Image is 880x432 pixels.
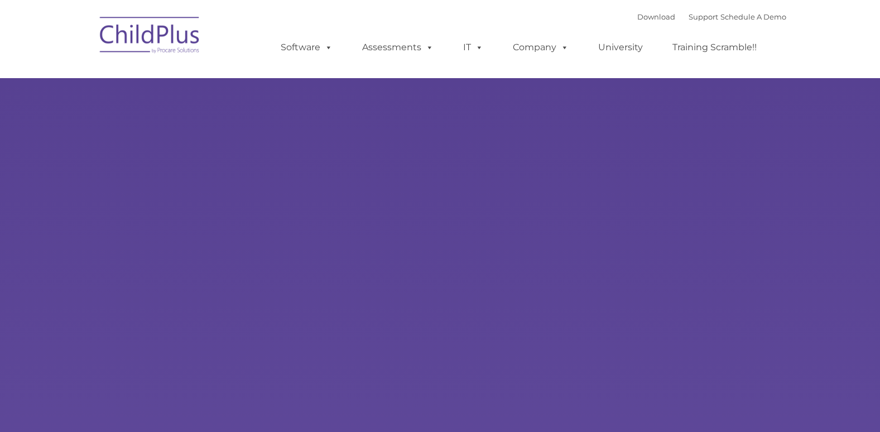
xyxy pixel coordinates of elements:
font: | [637,12,786,21]
a: Assessments [351,36,445,59]
a: University [587,36,654,59]
img: ChildPlus by Procare Solutions [94,9,206,65]
a: Schedule A Demo [720,12,786,21]
a: Software [270,36,344,59]
a: Training Scramble!! [661,36,768,59]
a: Download [637,12,675,21]
a: Company [502,36,580,59]
a: IT [452,36,494,59]
a: Support [689,12,718,21]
